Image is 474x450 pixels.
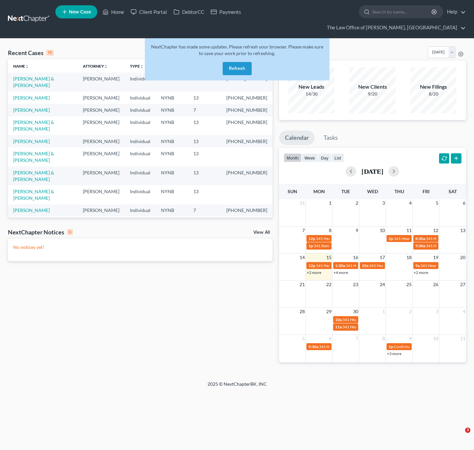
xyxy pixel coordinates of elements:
[8,49,54,57] div: Recent Cases
[13,244,267,251] p: No notices yet!
[415,263,420,268] span: 9a
[78,147,125,166] td: [PERSON_NAME]
[156,104,188,116] td: NYNB
[49,381,425,393] div: 2025 © NextChapterBK, INC
[459,226,466,234] span: 13
[288,189,297,194] span: Sun
[156,135,188,147] td: NYNB
[13,170,54,182] a: [PERSON_NAME] & [PERSON_NAME]
[389,236,393,241] span: 2p
[221,135,272,147] td: [PHONE_NUMBER]
[221,204,272,217] td: [PHONE_NUMBER]
[395,189,404,194] span: Thu
[379,281,386,288] span: 24
[13,119,54,132] a: [PERSON_NAME] & [PERSON_NAME]
[394,236,453,241] span: 341 Hearing for [PERSON_NAME]
[78,185,125,204] td: [PERSON_NAME]
[78,204,125,217] td: [PERSON_NAME]
[379,254,386,261] span: 17
[125,116,156,135] td: Individual
[382,335,386,343] span: 8
[188,166,221,185] td: 13
[188,147,221,166] td: 13
[355,199,359,207] span: 2
[299,254,305,261] span: 14
[462,308,466,315] span: 4
[465,428,470,433] span: 3
[78,116,125,135] td: [PERSON_NAME]
[410,83,457,91] div: New Filings
[319,344,418,349] span: 341 Hearing for [PERSON_NAME][GEOGRAPHIC_DATA]
[346,263,405,268] span: 341 Hearing for [PERSON_NAME]
[408,335,412,343] span: 9
[415,236,425,241] span: 8:30a
[188,185,221,204] td: 13
[408,199,412,207] span: 4
[13,95,50,101] a: [PERSON_NAME]
[362,168,383,175] h2: [DATE]
[301,335,305,343] span: 5
[314,243,376,248] span: 341 Reminder for [PERSON_NAME]
[13,207,50,213] a: [PERSON_NAME]
[221,116,272,135] td: [PHONE_NUMBER]
[406,281,412,288] span: 25
[335,263,345,268] span: 1:30a
[221,217,272,229] td: [PHONE_NUMBER]
[432,226,439,234] span: 12
[151,44,323,56] span: NextChapter has made some updates. Please refresh your browser. Please make sure to save your wor...
[406,254,412,261] span: 18
[125,135,156,147] td: Individual
[125,92,156,104] td: Individual
[13,64,29,69] a: Nameunfold_more
[46,50,54,56] div: 15
[367,189,378,194] span: Wed
[423,189,429,194] span: Fri
[301,153,318,162] button: week
[333,270,348,275] a: +4 more
[221,104,272,116] td: [PHONE_NUMBER]
[69,10,91,15] span: New Case
[444,6,466,18] a: Help
[156,92,188,104] td: NYNB
[435,308,439,315] span: 3
[156,116,188,135] td: NYNB
[78,104,125,116] td: [PERSON_NAME]
[125,185,156,204] td: Individual
[279,131,315,145] a: Calendar
[352,254,359,261] span: 16
[307,270,321,275] a: +2 more
[99,6,127,18] a: Home
[308,263,315,268] span: 12p
[432,335,439,343] span: 10
[362,263,368,268] span: 10a
[127,6,170,18] a: Client Portal
[125,147,156,166] td: Individual
[389,344,393,349] span: 1p
[326,254,332,261] span: 15
[379,226,386,234] span: 10
[332,153,344,162] button: list
[156,204,188,217] td: NYNB
[462,199,466,207] span: 6
[188,116,221,135] td: 13
[125,73,156,91] td: Individual
[342,317,401,322] span: 341 Hearing for [PERSON_NAME]
[355,335,359,343] span: 7
[188,204,221,217] td: 7
[13,76,54,88] a: [PERSON_NAME] & [PERSON_NAME]
[125,166,156,185] td: Individual
[410,91,457,97] div: 8/20
[382,308,386,315] span: 1
[188,92,221,104] td: 13
[435,199,439,207] span: 5
[301,226,305,234] span: 7
[387,351,401,356] a: +3 more
[125,104,156,116] td: Individual
[408,308,412,315] span: 2
[355,226,359,234] span: 9
[13,107,50,113] a: [PERSON_NAME]
[299,308,305,315] span: 28
[288,83,334,91] div: New Leads
[316,263,391,268] span: 341 Hearing for [PERSON_NAME], Essence
[459,254,466,261] span: 20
